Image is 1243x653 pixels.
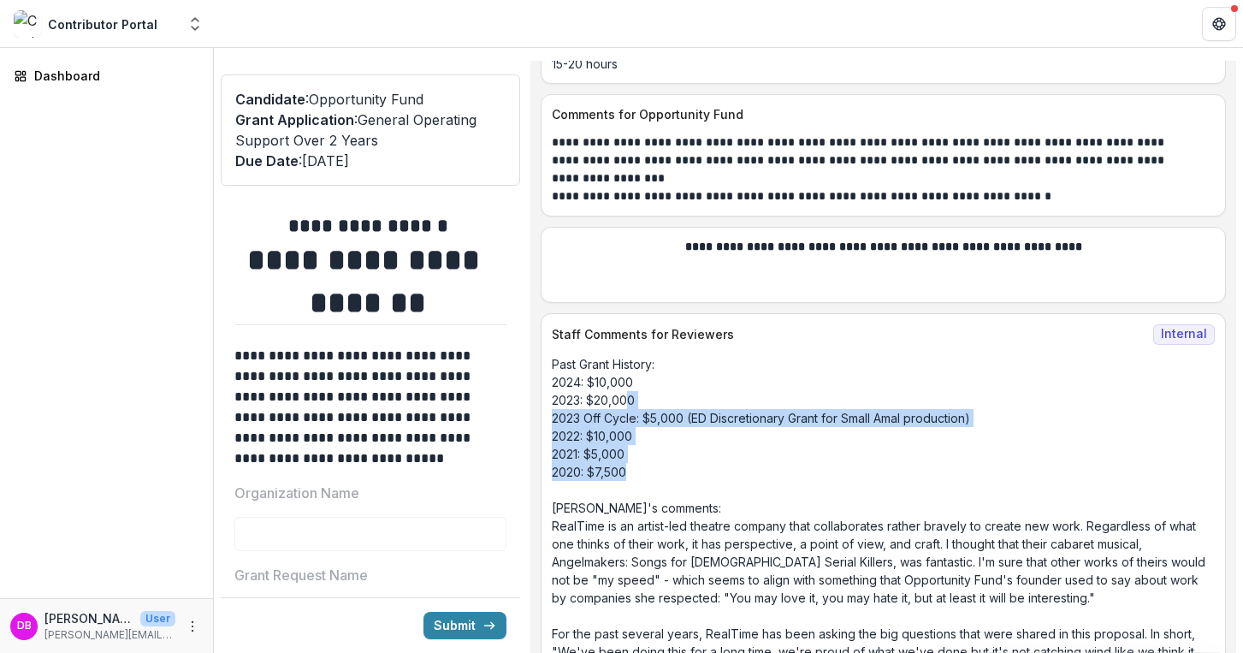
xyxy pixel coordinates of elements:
[235,110,506,151] p: : General Operating Support Over 2 Years
[234,483,359,503] p: Organization Name
[48,15,157,33] div: Contributor Portal
[34,67,192,85] div: Dashboard
[235,91,305,108] span: Candidate
[1202,7,1236,41] button: Get Help
[14,10,41,38] img: Contributor Portal
[7,62,206,90] a: Dashboard
[17,620,32,632] div: Dana Bishop-Root
[235,89,506,110] p: : Opportunity Fund
[235,111,354,128] span: Grant Application
[1153,324,1215,345] span: Internal
[235,152,299,169] span: Due Date
[552,105,1208,123] p: Comments for Opportunity Fund
[182,616,203,637] button: More
[183,7,207,41] button: Open entity switcher
[552,325,1146,343] p: Staff Comments for Reviewers
[235,151,506,171] p: : [DATE]
[44,627,175,643] p: [PERSON_NAME][EMAIL_ADDRESS][DOMAIN_NAME]
[44,609,133,627] p: [PERSON_NAME]
[423,612,506,639] button: Submit
[140,611,175,626] p: User
[552,55,1215,73] p: 15-20 hours
[234,565,368,585] p: Grant Request Name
